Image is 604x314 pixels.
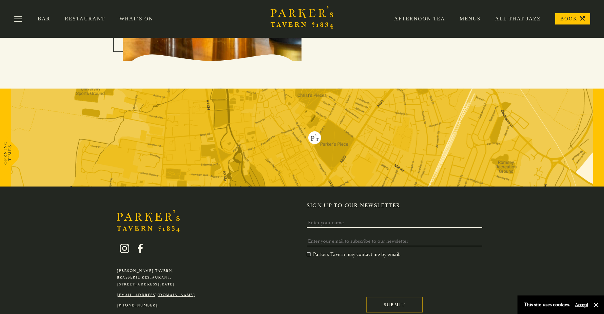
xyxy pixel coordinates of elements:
img: map [11,89,593,187]
a: [PHONE_NUMBER] [117,303,158,308]
h2: Sign up to our newsletter [307,202,487,209]
button: Accept [575,302,588,308]
button: Close and accept [593,302,599,308]
input: Enter your email to subscribe to our newsletter [307,236,482,246]
p: [PERSON_NAME] Tavern, Brasserie Restaurant, [STREET_ADDRESS][DATE] [117,268,195,288]
p: This site uses cookies. [524,300,570,309]
iframe: reCAPTCHA [307,263,402,287]
input: Submit [366,297,423,312]
label: Parkers Tavern may contact me by email. [307,251,400,257]
input: Enter your name [307,218,482,228]
a: [EMAIL_ADDRESS][DOMAIN_NAME] [117,293,195,297]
